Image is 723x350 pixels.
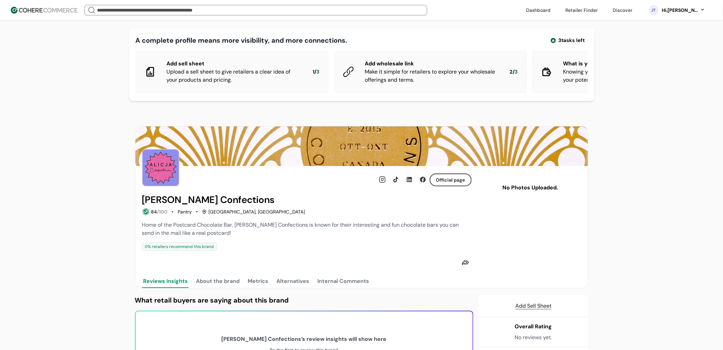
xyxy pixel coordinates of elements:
[167,68,302,84] div: Upload a sell sheet to give retailers a clear idea of your products and pricing.
[136,35,347,45] div: A complete profile means more visibility, and more connections.
[510,68,513,76] span: 2
[515,302,551,310] a: Add Sell Sheet
[247,274,270,288] button: Metrics
[315,68,317,76] span: /
[135,295,473,305] p: What retail buyers are saying about this brand
[222,335,387,343] div: [PERSON_NAME] Confections ’s review insights will show here
[317,68,320,76] span: 3
[195,274,241,288] button: About the brand
[515,323,552,331] div: Overall Rating
[275,274,311,288] button: Alternatives
[142,194,275,205] h2: Alicja Confections
[365,60,499,68] div: Add wholesale link
[11,7,77,14] img: Cohere Logo
[365,68,499,84] div: Make it simple for retailers to explore your wholesale offerings and terms.
[563,68,697,84] div: Knowing your marketing budget helps us understand your potential for promotional activities.
[151,209,157,215] span: 84
[563,60,697,68] div: What is your marketing budget?
[559,37,585,44] span: 3 tasks left
[430,173,472,186] button: Official page
[515,68,518,76] span: 3
[157,209,167,215] span: /100
[178,208,192,215] div: Pantry
[318,277,369,285] div: Internal Comments
[661,7,699,14] div: Hi, [PERSON_NAME]
[142,243,217,251] div: 0 % retailers recommend this brand
[313,68,315,76] span: 1
[142,274,189,288] button: Reviews insights
[167,60,302,68] div: Add sell sheet
[515,333,552,342] div: No reviews yet.
[202,208,305,215] div: [GEOGRAPHIC_DATA], [GEOGRAPHIC_DATA]
[661,7,705,14] button: Hi,[PERSON_NAME]
[491,184,570,192] p: No Photos Uploaded.
[513,68,515,76] span: /
[142,149,179,186] img: Brand Photo
[142,221,459,236] span: Home of the Postcard Chocolate Bar, [PERSON_NAME] Confections is known for their interesting and ...
[135,126,588,166] img: Brand cover image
